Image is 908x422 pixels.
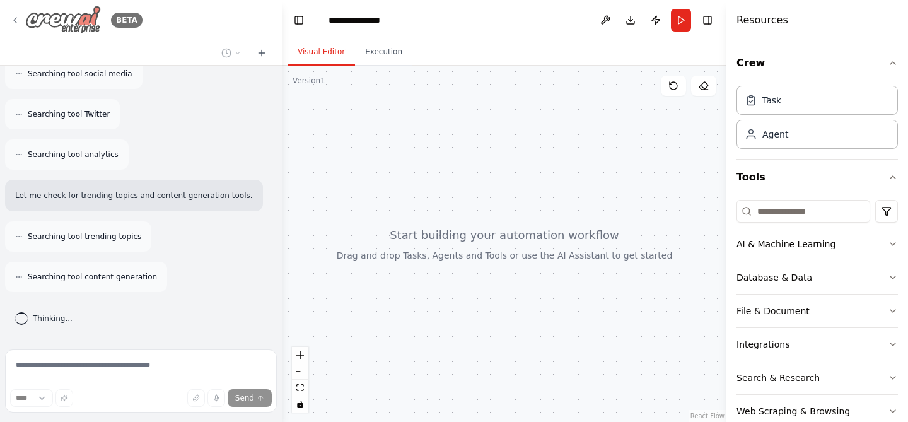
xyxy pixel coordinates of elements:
span: Searching tool trending topics [28,232,141,242]
div: Web Scraping & Browsing [736,405,850,418]
div: Version 1 [293,76,325,86]
button: fit view [292,380,308,396]
span: Searching tool analytics [28,149,119,160]
span: Searching tool content generation [28,272,157,282]
div: Search & Research [736,372,820,384]
button: Start a new chat [252,45,272,61]
button: Search & Research [736,361,898,394]
div: Agent [762,128,788,141]
div: React Flow controls [292,347,308,413]
button: Integrations [736,328,898,361]
button: Crew [736,45,898,81]
button: Switch to previous chat [216,45,247,61]
button: Database & Data [736,261,898,294]
span: Thinking... [33,314,73,324]
img: Logo [25,6,101,34]
span: Searching tool social media [28,69,132,79]
button: Improve this prompt [55,389,73,407]
button: zoom out [292,363,308,380]
nav: breadcrumb [329,14,393,26]
button: Execution [355,39,412,66]
div: Task [762,94,781,107]
div: Integrations [736,338,789,351]
div: Database & Data [736,271,812,284]
button: toggle interactivity [292,396,308,413]
div: Crew [736,81,898,159]
button: Visual Editor [288,39,355,66]
span: Send [235,393,254,403]
h4: Resources [736,13,788,28]
button: Send [228,389,272,407]
p: Let me check for trending topics and content generation tools. [15,190,253,201]
div: File & Document [736,305,810,317]
button: Hide right sidebar [699,11,716,29]
button: File & Document [736,295,898,327]
button: zoom in [292,347,308,363]
button: Upload files [187,389,205,407]
span: Searching tool Twitter [28,109,110,119]
button: Click to speak your automation idea [207,389,225,407]
div: BETA [111,13,143,28]
button: Tools [736,160,898,195]
button: AI & Machine Learning [736,228,898,261]
button: Hide left sidebar [290,11,308,29]
div: AI & Machine Learning [736,238,835,250]
a: React Flow attribution [690,413,725,419]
